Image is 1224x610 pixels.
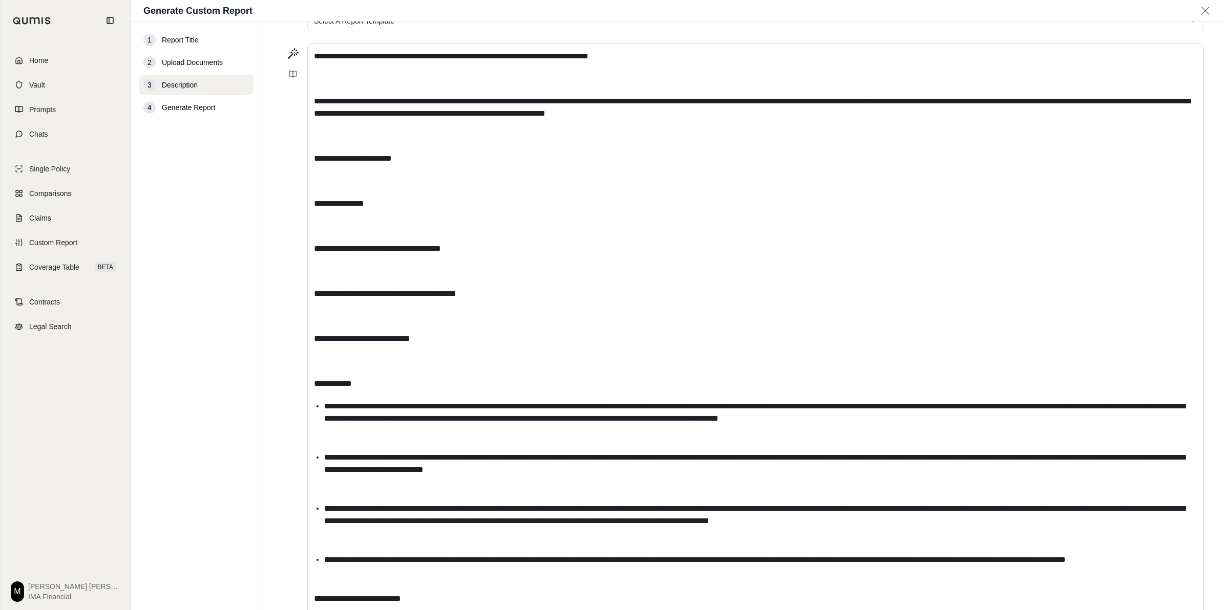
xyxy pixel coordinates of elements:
a: Coverage TableBETA [7,256,124,278]
a: Claims [7,207,124,229]
span: Coverage Table [29,262,79,272]
span: Generate Report [162,102,215,113]
a: Prompts [7,98,124,121]
div: 1 [143,34,156,46]
span: Home [29,55,48,66]
span: Legal Search [29,321,72,332]
span: Chats [29,129,48,139]
span: BETA [95,262,116,272]
span: Custom Report [29,237,77,248]
h1: Generate Custom Report [143,4,252,18]
span: Claims [29,213,51,223]
span: Comparisons [29,188,71,199]
a: Legal Search [7,315,124,338]
div: 4 [143,101,156,114]
div: 3 [143,79,156,91]
span: Single Policy [29,164,70,174]
a: Chats [7,123,124,145]
span: Contracts [29,297,60,307]
span: [PERSON_NAME] [PERSON_NAME] [28,581,120,592]
span: Vault [29,80,45,90]
a: Home [7,49,124,72]
a: Comparisons [7,182,124,205]
a: Vault [7,74,124,96]
span: Upload Documents [162,57,223,68]
div: 2 [143,56,156,69]
div: M [11,581,24,602]
img: Qumis Logo [13,17,51,25]
span: Prompts [29,104,56,115]
span: Report Title [162,35,199,45]
a: Contracts [7,291,124,313]
span: IMA Financial [28,592,120,602]
a: Single Policy [7,158,124,180]
a: Custom Report [7,231,124,254]
span: Description [162,80,198,90]
button: Collapse sidebar [102,12,118,29]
